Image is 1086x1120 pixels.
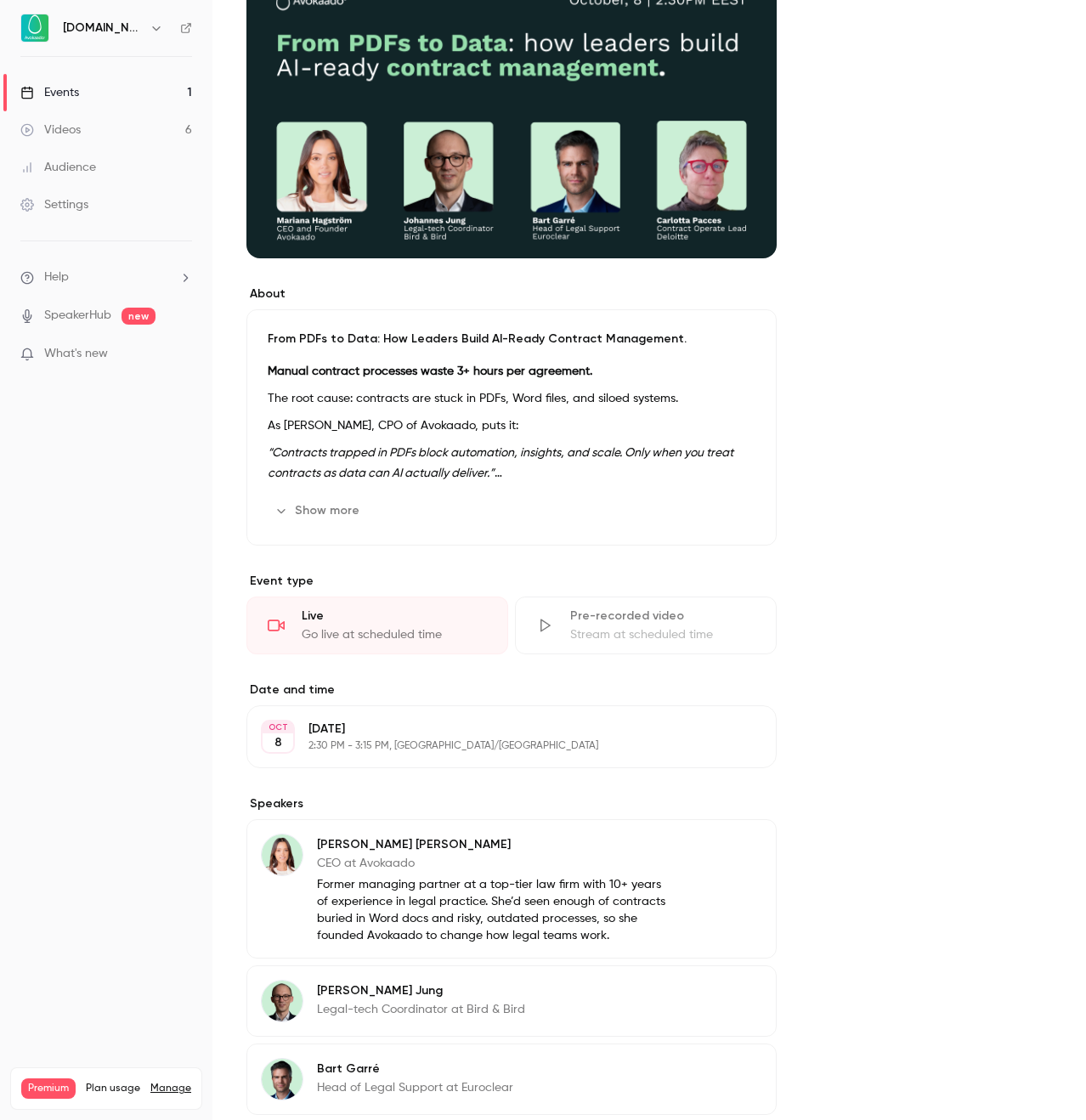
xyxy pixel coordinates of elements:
img: Johannes Jung [262,981,303,1021]
h6: [DOMAIN_NAME] [63,20,143,37]
a: Manage [150,1082,191,1095]
button: Show more [268,497,370,524]
p: 2:30 PM - 3:15 PM, [GEOGRAPHIC_DATA]/[GEOGRAPHIC_DATA] [308,739,687,753]
img: Bart Garré [262,1059,303,1100]
span: Premium [21,1078,76,1099]
p: [DATE] [308,721,687,738]
div: Pre-recorded video [570,608,755,625]
iframe: Noticeable Trigger [172,347,192,362]
p: [PERSON_NAME] Jung [317,982,525,999]
img: Avokaado.io [21,14,48,42]
p: CEO at Avokaado [317,855,666,872]
div: Bart GarréBart GarréHead of Legal Support at Euroclear [246,1044,777,1115]
p: From PDFs to Data: How Leaders Build AI-Ready Contract Management. [268,331,755,348]
div: Live [302,608,487,625]
img: Mariana Hagström [262,834,303,875]
p: Former managing partner at a top-tier law firm with 10+ years of experience in legal practice. Sh... [317,876,666,944]
p: 8 [274,734,282,751]
span: Plan usage [86,1082,140,1095]
div: LiveGo live at scheduled time [246,597,508,654]
div: Events [20,84,79,101]
div: Videos [20,122,81,139]
li: help-dropdown-opener [20,269,192,286]
em: “Contracts trapped in PDFs block automation, insights, and scale. Only when you treat contracts a... [268,447,733,479]
strong: Manual contract processes waste 3+ hours per agreement. [268,365,592,377]
label: About [246,286,777,303]
p: [PERSON_NAME] [PERSON_NAME] [317,836,666,853]
span: new [122,308,156,325]
p: Head of Legal Support at Euroclear [317,1079,513,1096]
a: SpeakerHub [44,307,111,325]
div: Mariana Hagström[PERSON_NAME] [PERSON_NAME]CEO at AvokaadoFormer managing partner at a top-tier l... [246,819,777,959]
p: Legal-tech Coordinator at Bird & Bird [317,1001,525,1018]
p: Bart Garré [317,1061,513,1078]
label: Speakers [246,795,777,812]
span: What's new [44,345,108,363]
p: Event type [246,573,777,590]
label: Date and time [246,682,777,699]
div: OCT [263,721,293,733]
div: Audience [20,159,96,176]
div: Settings [20,196,88,213]
span: Help [44,269,69,286]
div: Pre-recorded videoStream at scheduled time [515,597,777,654]
p: The root cause: contracts are stuck in PDFs, Word files, and siloed systems. [268,388,755,409]
div: Go live at scheduled time [302,626,487,643]
p: As [PERSON_NAME], CPO of Avokaado, puts it: [268,416,755,436]
div: Stream at scheduled time [570,626,755,643]
div: Johannes Jung[PERSON_NAME] JungLegal-tech Coordinator at Bird & Bird [246,965,777,1037]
